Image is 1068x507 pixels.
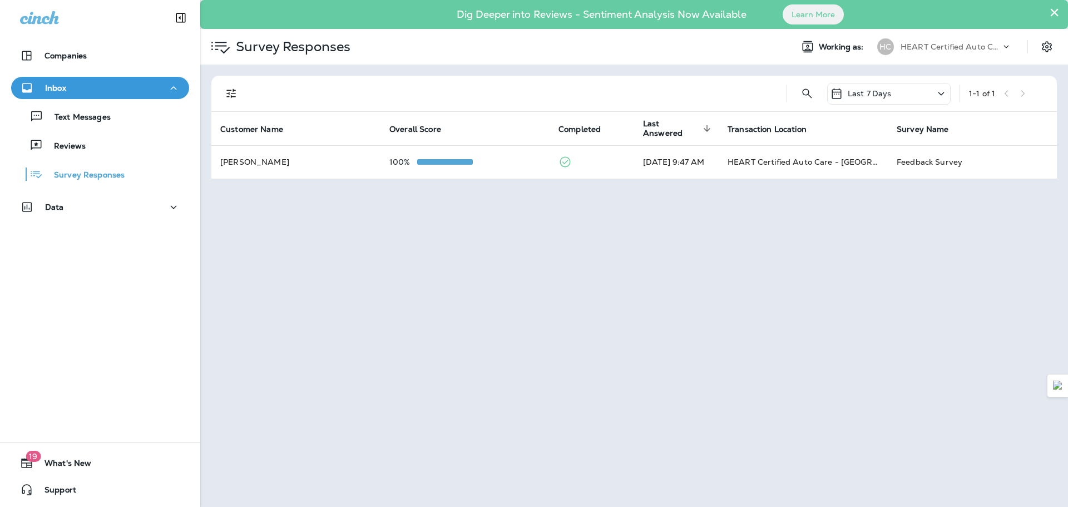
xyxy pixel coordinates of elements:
[45,83,66,92] p: Inbox
[424,13,779,16] p: Dig Deeper into Reviews - Sentiment Analysis Now Available
[11,452,189,474] button: 19What's New
[389,124,456,134] span: Overall Score
[165,7,196,29] button: Collapse Sidebar
[11,163,189,186] button: Survey Responses
[11,45,189,67] button: Companies
[897,124,963,134] span: Survey Name
[43,141,86,152] p: Reviews
[643,119,700,138] span: Last Answered
[1053,381,1063,391] img: Detect Auto
[848,89,892,98] p: Last 7 Days
[389,125,441,134] span: Overall Score
[220,124,298,134] span: Customer Name
[11,77,189,99] button: Inbox
[33,485,76,499] span: Support
[45,203,64,211] p: Data
[389,157,417,166] p: 100%
[43,112,111,123] p: Text Messages
[888,145,1057,179] td: Feedback Survey
[1037,37,1057,57] button: Settings
[44,51,87,60] p: Companies
[11,105,189,128] button: Text Messages
[819,42,866,52] span: Working as:
[1049,3,1060,21] button: Close
[558,124,615,134] span: Completed
[719,145,888,179] td: HEART Certified Auto Care - [GEOGRAPHIC_DATA]
[11,196,189,218] button: Data
[728,125,807,134] span: Transaction Location
[26,451,41,462] span: 19
[11,134,189,157] button: Reviews
[558,125,601,134] span: Completed
[211,145,380,179] td: [PERSON_NAME]
[231,38,350,55] p: Survey Responses
[796,82,818,105] button: Search Survey Responses
[901,42,1001,51] p: HEART Certified Auto Care
[877,38,894,55] div: HC
[783,4,844,24] button: Learn More
[634,145,719,179] td: [DATE] 9:47 AM
[43,170,125,181] p: Survey Responses
[11,479,189,501] button: Support
[33,459,91,472] span: What's New
[969,89,995,98] div: 1 - 1 of 1
[643,119,714,138] span: Last Answered
[220,82,243,105] button: Filters
[220,125,283,134] span: Customer Name
[728,124,821,134] span: Transaction Location
[897,125,949,134] span: Survey Name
